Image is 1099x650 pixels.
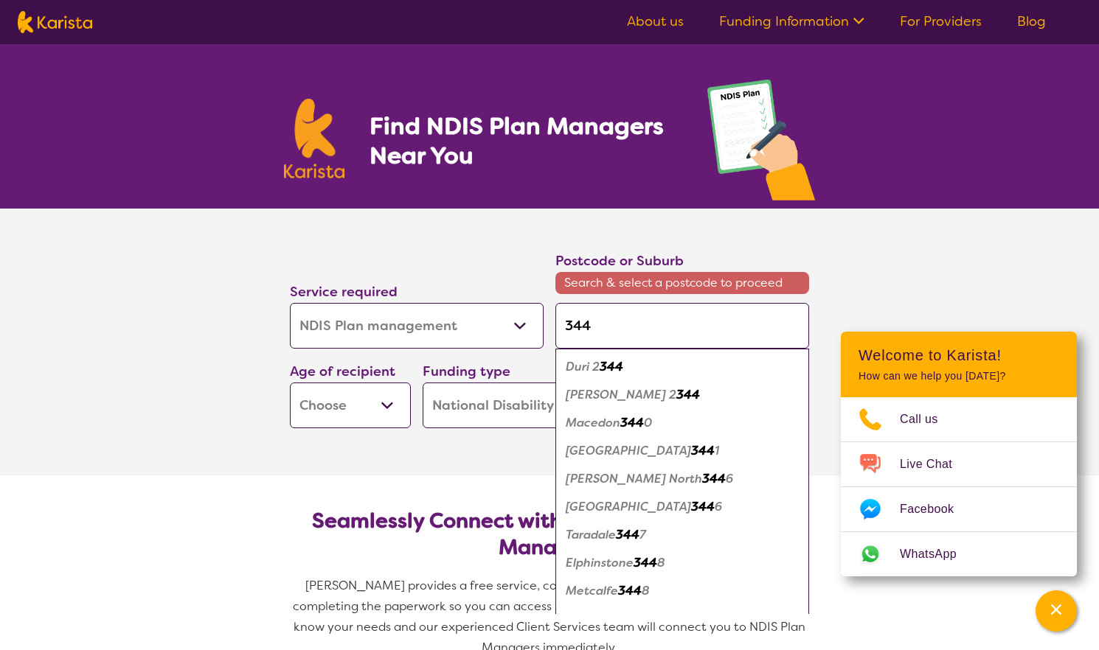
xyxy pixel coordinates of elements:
[859,370,1059,382] p: How can we help you [DATE]?
[634,555,657,570] em: 344
[566,611,797,626] em: [PERSON_NAME][GEOGRAPHIC_DATA]
[563,521,802,549] div: Taradale 3447
[719,13,864,30] a: Funding Information
[715,443,719,458] em: 1
[715,499,722,514] em: 6
[691,443,715,458] em: 344
[563,605,802,633] div: Sutton Grange 3448
[284,99,344,178] img: Karista logo
[566,359,600,374] em: Duri 2
[555,252,684,270] label: Postcode or Suburb
[290,283,398,301] label: Service required
[600,359,623,374] em: 344
[563,409,802,437] div: Macedon 3440
[563,465,802,493] div: Drummond North 3446
[627,13,684,30] a: About us
[370,111,678,170] h1: Find NDIS Plan Managers Near You
[900,13,982,30] a: For Providers
[302,508,797,561] h2: Seamlessly Connect with NDIS-Registered Plan Managers
[563,549,802,577] div: Elphinstone 3448
[555,303,809,349] input: Type
[841,532,1077,576] a: Web link opens in a new tab.
[900,408,956,430] span: Call us
[620,415,644,430] em: 344
[657,555,665,570] em: 8
[707,80,815,209] img: plan-management
[423,363,510,380] label: Funding type
[616,527,639,542] em: 344
[566,499,691,514] em: [GEOGRAPHIC_DATA]
[676,387,700,402] em: 344
[644,415,652,430] em: 0
[563,353,802,381] div: Duri 2344
[290,363,395,380] label: Age of recipient
[18,11,92,33] img: Karista logo
[691,499,715,514] em: 344
[841,332,1077,576] div: Channel Menu
[566,583,618,598] em: Metcalfe
[555,272,809,294] span: Search & select a postcode to proceed
[566,555,634,570] em: Elphinstone
[702,471,726,486] em: 344
[642,583,650,598] em: 8
[900,543,974,565] span: WhatsApp
[563,493,802,521] div: Malmsbury 3446
[563,381,802,409] div: Winton 2344
[563,437,802,465] div: Mount Macedon 3441
[639,527,646,542] em: 7
[566,415,620,430] em: Macedon
[726,471,733,486] em: 6
[566,527,616,542] em: Taradale
[566,471,702,486] em: [PERSON_NAME] North
[900,498,971,520] span: Facebook
[1036,590,1077,632] button: Channel Menu
[841,397,1077,576] ul: Choose channel
[566,387,676,402] em: [PERSON_NAME] 2
[566,443,691,458] em: [GEOGRAPHIC_DATA]
[859,346,1059,364] h2: Welcome to Karista!
[900,453,970,475] span: Live Chat
[1017,13,1046,30] a: Blog
[563,577,802,605] div: Metcalfe 3448
[618,583,642,598] em: 344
